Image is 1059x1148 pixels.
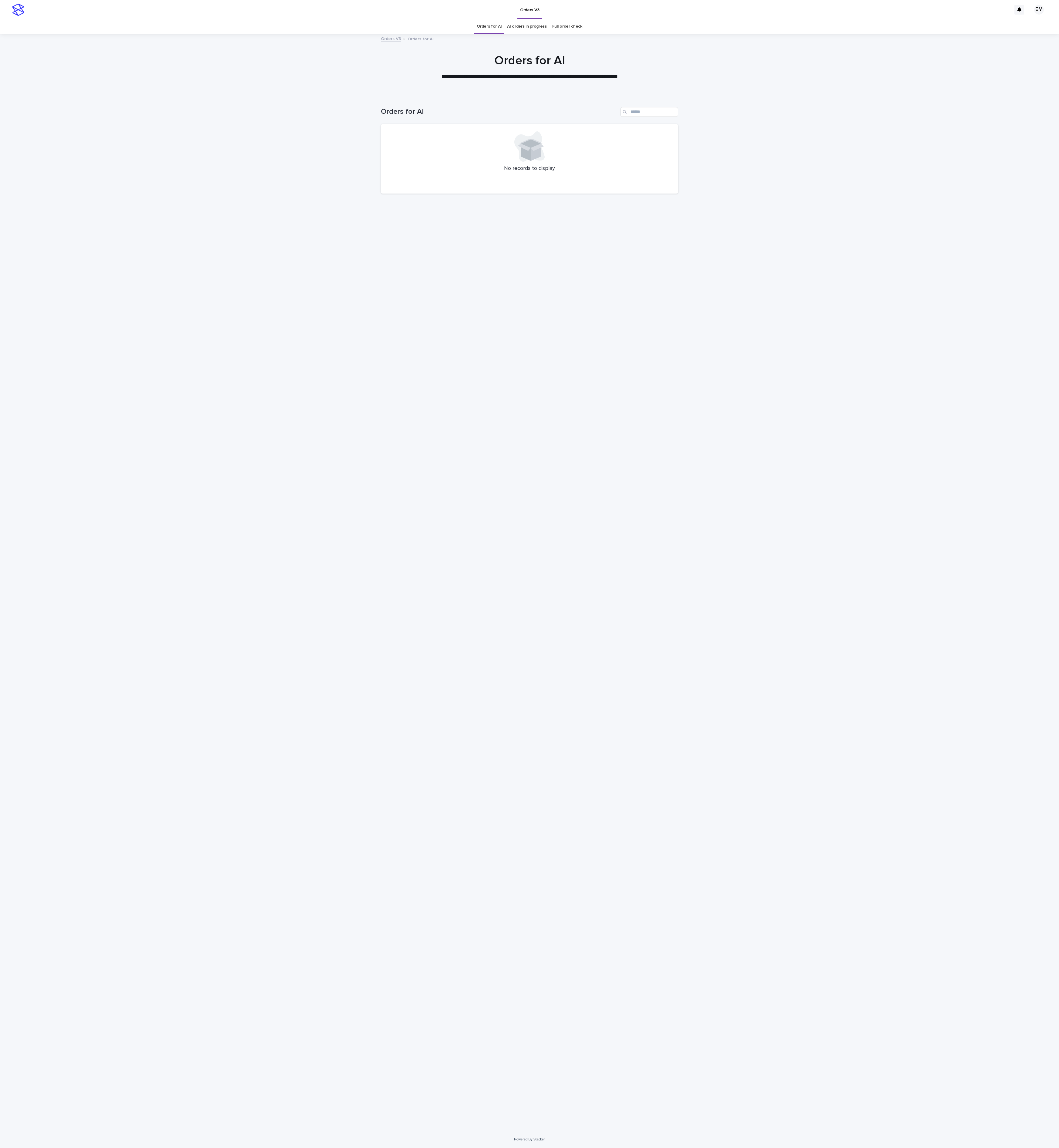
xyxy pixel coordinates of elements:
a: Orders for AI [477,19,502,34]
a: Powered By Stacker [514,1137,545,1141]
p: Orders for AI [408,35,434,42]
img: stacker-logo-s-only.png [12,4,24,16]
a: Orders V3 [381,35,401,42]
a: AI orders in progress [507,19,547,34]
h1: Orders for AI [381,107,618,116]
h1: Orders for AI [381,53,678,68]
input: Search [620,107,678,117]
a: Full order check [552,19,582,34]
div: EM [1034,5,1044,15]
p: No records to display [388,165,671,172]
